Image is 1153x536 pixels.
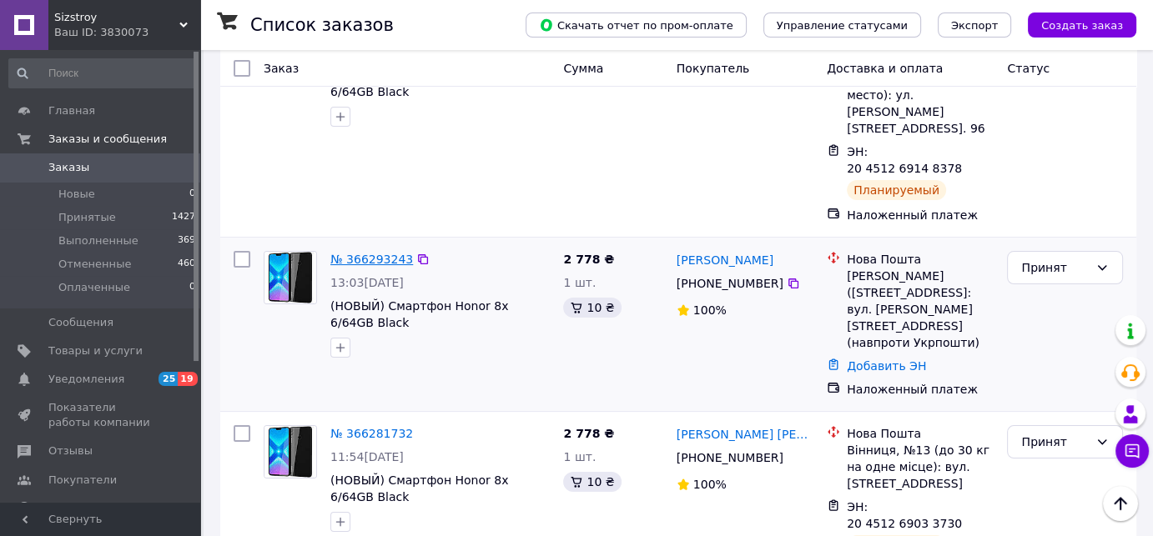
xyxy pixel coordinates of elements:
span: 369 [178,233,195,248]
a: Фото товару [264,425,317,478]
a: (НОВЫЙ) Cмартфон Honor 8x 6/64GB Black [330,299,508,329]
div: Вінниця, №13 (до 30 кг на одне місце): вул. [STREET_ADDRESS] [847,442,994,492]
span: ЭН: 20 4512 6914 8378 [847,145,962,175]
div: Нова Пошта [847,251,994,268]
input: Поиск [8,58,197,88]
span: 460 [178,257,195,272]
span: Показатели работы компании [48,400,154,430]
span: 100% [693,303,727,317]
div: Принят [1021,258,1089,277]
div: 10 ₴ [563,472,621,492]
button: Управление статусами [763,13,921,38]
h1: Список заказов [250,15,394,35]
span: 100% [693,478,727,491]
span: 0 [189,187,195,202]
span: 11:54[DATE] [330,450,404,463]
span: Уведомления [48,372,124,387]
span: ЭН: 20 4512 6903 3730 [847,500,962,530]
span: 13:03[DATE] [330,276,404,289]
span: Скачать отчет по пром-оплате [539,18,733,33]
div: [PHONE_NUMBER] [673,446,787,469]
button: Создать заказ [1028,13,1136,38]
a: Фото товару [264,251,317,304]
span: Статус [1007,62,1050,75]
a: Добавить ЭН [847,359,926,373]
div: [PHONE_NUMBER] [673,272,787,295]
span: 1 шт. [563,276,596,289]
span: Сумма [563,62,603,75]
a: Создать заказ [1011,18,1136,31]
div: Планируемый [847,180,946,200]
span: Оплаченные [58,280,130,295]
span: Доставка и оплата [827,62,943,75]
span: Отзывы [48,443,93,458]
img: Фото товару [264,426,316,478]
span: 2 778 ₴ [563,427,614,440]
span: Заказ [264,62,299,75]
span: Покупатель [677,62,750,75]
div: Принят [1021,433,1089,451]
span: 25 [159,372,178,386]
span: Каталог ProSale [48,501,138,516]
span: Отмененные [58,257,131,272]
a: [PERSON_NAME] [677,252,773,268]
span: Сообщения [48,315,113,330]
span: Принятые [58,210,116,225]
span: Выполненные [58,233,138,248]
span: 2 778 ₴ [563,253,614,266]
div: [PERSON_NAME] ([STREET_ADDRESS]: вул. [PERSON_NAME][STREET_ADDRESS] (навпроти Укрпошти) [847,268,994,351]
div: г. [GEOGRAPHIC_DATA] ([GEOGRAPHIC_DATA].), №2 (до 30 кг на одно место): ул. [PERSON_NAME][STREET_... [847,37,994,137]
span: 19 [178,372,197,386]
div: Наложенный платеж [847,381,994,398]
div: Наложенный платеж [847,207,994,223]
span: Заказы и сообщения [48,132,167,147]
span: Экспорт [951,19,998,32]
span: Главная [48,103,95,118]
button: Экспорт [938,13,1011,38]
a: № 366281732 [330,427,413,440]
div: 10 ₴ [563,298,621,318]
a: [PERSON_NAME] [PERSON_NAME] [677,426,813,443]
span: Товары и услуги [48,343,143,358]
button: Чат с покупателем [1115,434,1149,468]
span: Заказы [48,160,89,175]
a: № 366293243 [330,253,413,266]
button: Наверх [1103,486,1138,521]
div: Ваш ID: 3830073 [54,25,200,40]
span: Sizstroy [54,10,179,25]
span: 1 шт. [563,450,596,463]
img: Фото товару [264,252,316,303]
span: Новые [58,187,95,202]
span: 0 [189,280,195,295]
button: Скачать отчет по пром-оплате [526,13,747,38]
a: (НОВЫЙ) Cмартфон Honor 8x 6/64GB Black [330,473,508,503]
span: Управление статусами [777,19,908,32]
span: 1427 [172,210,195,225]
div: Нова Пошта [847,425,994,442]
span: Покупатели [48,473,117,488]
span: Создать заказ [1041,19,1123,32]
